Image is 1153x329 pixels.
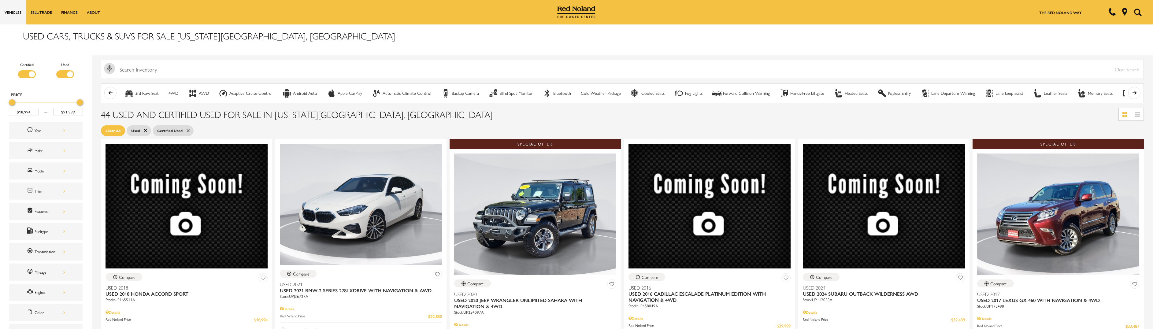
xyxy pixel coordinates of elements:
button: Save Vehicle [433,270,442,281]
span: Transmission [27,248,35,256]
button: Compare Vehicle [628,273,665,281]
div: Cooled Seats [631,89,640,98]
button: Memory SeatsMemory Seats [1074,87,1116,100]
a: Red Noland Price $22,850 [280,313,442,320]
div: Cold Weather Package [581,91,621,96]
span: Used 2021 BMW 2 Series 228i xDrive With Navigation & AWD [280,287,437,294]
div: Adaptive Cruise Control [219,89,228,98]
div: Stock : UP173488 [977,303,1139,309]
div: Trim [35,188,65,194]
div: Stock : UPJ36727A [280,294,442,299]
div: Backup Camera [441,89,450,98]
div: Android Auto [293,91,317,96]
button: Heated SeatsHeated Seats [831,87,871,100]
button: Lane keep assistLane keep assist [981,87,1027,100]
div: Adaptive Cruise Control [229,91,272,96]
span: Year [27,127,35,135]
div: Keyless Entry [888,91,911,96]
button: Adaptive Cruise ControlAdaptive Cruise Control [215,87,276,100]
img: 2018 Honda Accord Sport [106,144,268,269]
div: Apple CarPlay [327,89,336,98]
span: Model [27,167,35,175]
a: Red Noland Price $32,439 [803,316,965,323]
div: Hands-Free Liftgate [780,89,789,98]
a: Used 2016Used 2016 Cadillac Escalade Platinum Edition With Navigation & 4WD [628,285,791,303]
img: Red Noland Pre-Owned [557,6,596,18]
button: Compare Vehicle [977,279,1014,287]
svg: Click to toggle on voice search [104,63,115,74]
div: 3rd Row Seat [124,89,134,98]
input: Maximum [53,108,83,116]
div: Backup Camera [452,91,479,96]
div: Pricing Details - Used 2016 Cadillac Escalade Platinum Edition With Navigation & 4WD [628,316,791,321]
span: Used 2018 [106,285,263,291]
div: Bluetooth [553,91,571,96]
div: Blind Spot Monitor [489,89,498,98]
button: Apple CarPlayApple CarPlay [324,87,365,100]
div: Pricing Details - Used 2018 Honda Accord Sport [106,309,268,315]
div: Stock : UP458049A [628,303,791,309]
button: Compare Vehicle [280,270,317,278]
button: Hands-Free LiftgateHands-Free Liftgate [776,87,828,100]
div: Apple CarPlay [338,91,362,96]
div: Compare [467,281,484,286]
div: Compare [293,271,310,276]
div: Automatic Climate Control [383,91,431,96]
button: Blind Spot MonitorBlind Spot Monitor [485,87,536,100]
button: Lane Departure WarningLane Departure Warning [917,87,978,100]
div: Mileage [35,269,65,275]
span: 44 Used and Certified Used for Sale in [US_STATE][GEOGRAPHIC_DATA], [GEOGRAPHIC_DATA] [101,108,493,121]
a: Red Noland Price $18,994 [106,316,268,323]
div: Stock : UP165511A [106,297,268,302]
span: Used 2020 [454,291,612,297]
span: Trim [27,187,35,195]
span: Used 2017 Lexus GX 460 With Navigation & 4WD [977,297,1135,303]
button: Compare Vehicle [803,273,840,281]
span: $18,994 [254,316,268,323]
input: Search Inventory [101,60,1144,79]
div: FueltypeFueltype [9,223,83,240]
div: Heated Seats [845,91,868,96]
a: Red Noland Pre-Owned [557,8,596,14]
button: scroll right [1128,87,1140,99]
button: 4WD [165,87,182,100]
div: Price [9,97,83,116]
div: TransmissionTransmission [9,243,83,260]
div: Pricing Details - Used 2020 Jeep Wrangler Unlimited Sahara With Navigation & 4WD [454,322,616,327]
div: Model [35,168,65,174]
div: Keyless Entry [877,89,887,98]
a: The Red Noland Way [1039,10,1082,15]
div: Cooled Seats [641,91,665,96]
button: Android AutoAndroid Auto [279,87,321,100]
button: Compare Vehicle [106,273,142,281]
button: 3rd Row Seat3rd Row Seat [121,87,162,100]
span: Certified Used [157,127,183,135]
span: Fueltype [27,227,35,235]
img: 2021 BMW 2 Series 228i xDrive [280,144,442,265]
span: Used 2016 Cadillac Escalade Platinum Edition With Navigation & 4WD [628,291,786,303]
div: Blind Spot Monitor [499,91,533,96]
div: Compare [990,281,1007,286]
a: Used 2018Used 2018 Honda Accord Sport [106,285,268,297]
span: Make [27,147,35,155]
span: Used 2021 [280,281,437,287]
button: Save Vehicle [781,273,791,284]
div: Heated Seats [834,89,843,98]
span: $22,850 [428,313,442,320]
span: Used 2024 Subaru Outback Wilderness AWD [803,291,960,297]
span: Red Noland Price [106,316,254,323]
div: Filter by Vehicle Type [8,61,84,86]
div: Automatic Climate Control [372,89,381,98]
span: Used 2020 Jeep Wrangler Unlimited Sahara With Navigation & 4WD [454,297,612,309]
label: Used [61,61,69,68]
div: Stock : UP254097A [454,309,616,315]
div: Leather Seats [1033,89,1042,98]
div: Memory Seats [1077,89,1086,98]
img: 2024 Subaru Outback Wilderness [803,144,965,269]
div: Special Offer [973,139,1144,149]
div: Pricing Details - Used 2021 BMW 2 Series 228i xDrive With Navigation & AWD [280,306,442,312]
img: 2017 Lexus GX 460 [977,153,1139,275]
div: Year [35,127,65,134]
button: Keyless EntryKeyless Entry [874,87,914,100]
div: Forward Collision Warning [723,91,770,96]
